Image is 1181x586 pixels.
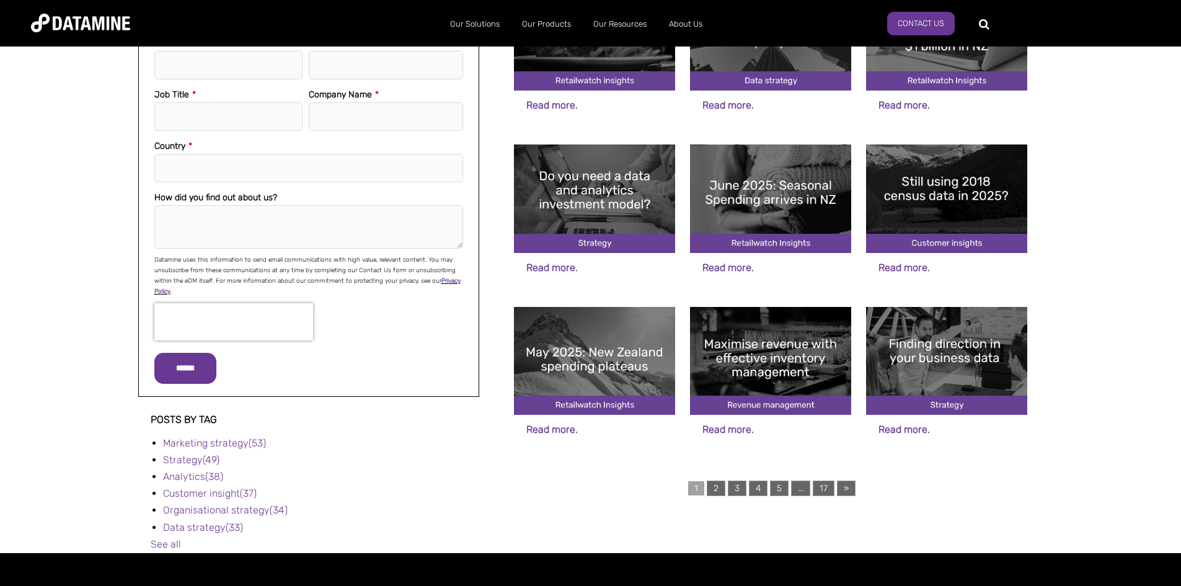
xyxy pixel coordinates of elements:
[226,522,243,533] span: (33)
[205,471,223,482] span: (38)
[887,12,955,35] a: Contact us
[163,487,257,499] a: Customer insight(37)
[138,400,188,412] span: Post listing
[163,471,223,482] a: Analytics(38)
[878,262,930,273] a: Read more.
[163,522,243,533] a: Data strategy(33)
[203,454,219,466] span: (49)
[163,504,288,516] a: Organisational strategy(34)
[878,424,930,435] a: Read more.
[702,262,754,273] a: Read more.
[309,89,372,100] span: Company Name
[249,437,266,449] span: (53)
[439,8,511,40] a: Our Solutions
[791,481,810,496] a: ...
[154,277,461,295] a: Privacy Policy
[154,192,277,203] span: How did you find out about us?
[163,437,266,449] a: Marketing strategy(53)
[154,141,185,151] span: Country
[151,414,498,425] h3: Posts by Tag
[240,487,257,499] span: (37)
[658,8,714,40] a: About Us
[702,99,754,111] a: Read more.
[688,481,704,495] a: 1
[511,8,582,40] a: Our Products
[526,262,578,273] a: Read more.
[154,255,463,297] p: Datamine uses this information to send email communications with high value, relevant content. Yo...
[163,454,219,466] a: Strategy(49)
[31,14,130,32] img: Datamine
[526,424,578,435] a: Read more.
[707,481,725,496] a: 2
[728,481,746,496] a: 3
[878,99,930,111] a: Read more.
[813,481,834,496] a: 17
[151,538,181,550] a: See all
[702,424,754,435] a: Read more.
[270,504,288,516] span: (34)
[770,481,789,496] a: 5
[154,89,189,100] span: Job Title
[582,8,658,40] a: Our Resources
[749,481,767,496] a: 4
[154,303,313,340] iframe: reCAPTCHA
[526,99,578,111] a: Read more.
[837,481,856,496] a: »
